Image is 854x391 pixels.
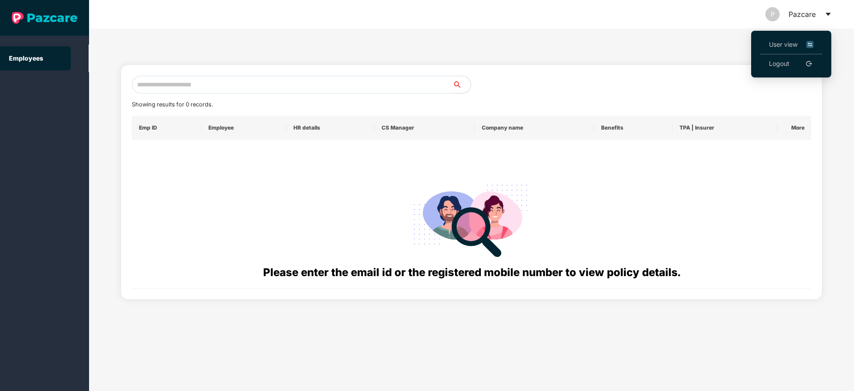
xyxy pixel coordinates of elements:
span: Showing results for 0 records. [132,101,213,108]
span: search [452,81,471,88]
span: Please enter the email id or the registered mobile number to view policy details. [263,266,680,279]
span: P [771,7,775,21]
th: Company name [475,116,594,140]
span: User view [769,40,813,49]
button: search [452,76,471,94]
th: More [777,116,811,140]
th: Employee [201,116,286,140]
a: Logout [769,59,789,69]
th: CS Manager [374,116,475,140]
img: svg+xml;base64,PHN2ZyB4bWxucz0iaHR0cDovL3d3dy53My5vcmcvMjAwMC9zdmciIHdpZHRoPSIyODgiIGhlaWdodD0iMj... [407,174,536,264]
a: Employees [9,54,43,62]
th: HR details [286,116,374,140]
th: Emp ID [132,116,202,140]
th: TPA | Insurer [672,116,777,140]
img: svg+xml;base64,PHN2ZyB4bWxucz0iaHR0cDovL3d3dy53My5vcmcvMjAwMC9zdmciIHdpZHRoPSIxNiIgaGVpZ2h0PSIxNi... [806,40,813,49]
span: caret-down [825,11,832,18]
th: Benefits [594,116,672,140]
